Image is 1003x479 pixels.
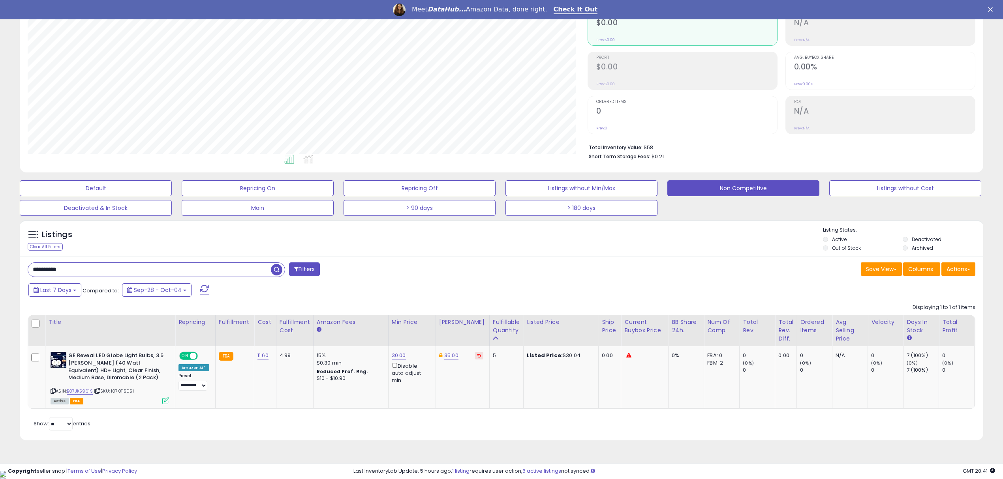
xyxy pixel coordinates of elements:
[942,318,971,335] div: Total Profit
[963,467,995,475] span: 2025-10-12 20:41 GMT
[34,420,90,427] span: Show: entries
[596,107,777,117] h2: 0
[988,7,996,12] div: Close
[942,360,953,366] small: (0%)
[493,352,517,359] div: 5
[903,262,940,276] button: Columns
[40,286,71,294] span: Last 7 Days
[861,262,902,276] button: Save View
[122,283,192,297] button: Sep-28 - Oct-04
[392,361,430,384] div: Disable auto adjust min
[51,352,169,403] div: ASIN:
[596,126,607,131] small: Prev: 0
[178,318,212,326] div: Repricing
[589,153,650,160] b: Short Term Storage Fees:
[907,352,939,359] div: 7 (100%)
[823,226,983,234] p: Listing States:
[280,318,310,335] div: Fulfillment Cost
[67,388,93,395] a: B07JK5961S
[794,100,975,104] span: ROI
[522,467,561,475] a: 6 active listings
[393,4,406,16] img: Profile image for Georgie
[68,467,101,475] a: Terms of Use
[257,318,273,326] div: Cost
[778,352,791,359] div: 0.00
[800,352,832,359] div: 0
[800,360,811,366] small: (0%)
[913,304,975,311] div: Displaying 1 to 1 of 1 items
[794,107,975,117] h2: N/A
[907,367,939,374] div: 7 (100%)
[836,352,862,359] div: N/A
[871,367,903,374] div: 0
[794,126,810,131] small: Prev: N/A
[180,353,190,359] span: ON
[51,398,69,404] span: All listings currently available for purchase on Amazon
[493,318,520,335] div: Fulfillable Quantity
[20,200,172,216] button: Deactivated & In Stock
[219,318,251,326] div: Fulfillment
[778,318,793,343] div: Total Rev. Diff.
[707,359,733,367] div: FBM: 2
[596,82,615,86] small: Prev: $0.00
[596,62,777,73] h2: $0.00
[505,200,657,216] button: > 180 days
[907,360,918,366] small: (0%)
[317,368,368,375] b: Reduced Prof. Rng.
[317,359,382,367] div: $0.30 min
[428,6,466,13] i: DataHub...
[554,6,598,14] a: Check It Out
[182,180,334,196] button: Repricing On
[527,318,595,326] div: Listed Price
[439,318,486,326] div: [PERSON_NAME]
[28,243,63,251] div: Clear All Filters
[743,352,775,359] div: 0
[624,318,665,335] div: Current Buybox Price
[197,353,209,359] span: OFF
[672,352,698,359] div: 0%
[912,245,933,251] label: Archived
[289,262,320,276] button: Filters
[602,352,615,359] div: 0.00
[942,367,974,374] div: 0
[317,352,382,359] div: 15%
[596,18,777,29] h2: $0.00
[392,318,432,326] div: Min Price
[794,37,810,42] small: Prev: N/A
[800,367,832,374] div: 0
[800,318,829,335] div: Ordered Items
[942,352,974,359] div: 0
[596,37,615,42] small: Prev: $0.00
[83,287,119,294] span: Compared to:
[602,318,618,335] div: Ship Price
[871,318,900,326] div: Velocity
[907,318,935,335] div: Days In Stock
[70,398,83,404] span: FBA
[667,180,819,196] button: Non Competitive
[794,82,813,86] small: Prev: 0.00%
[652,153,664,160] span: $0.21
[134,286,182,294] span: Sep-28 - Oct-04
[178,364,209,371] div: Amazon AI *
[392,352,406,359] a: 30.00
[589,142,970,152] li: $58
[42,229,72,240] h5: Listings
[444,352,458,359] a: 35.00
[832,236,847,243] label: Active
[836,318,864,343] div: Avg Selling Price
[832,245,861,251] label: Out of Stock
[102,467,137,475] a: Privacy Policy
[344,180,496,196] button: Repricing Off
[317,326,321,333] small: Amazon Fees.
[182,200,334,216] button: Main
[743,367,775,374] div: 0
[94,388,134,394] span: | SKU: 1070115051
[907,335,911,342] small: Days In Stock.
[871,352,903,359] div: 0
[794,56,975,60] span: Avg. Buybox Share
[912,236,941,243] label: Deactivated
[794,62,975,73] h2: 0.00%
[317,318,385,326] div: Amazon Fees
[257,352,269,359] a: 11.60
[20,180,172,196] button: Default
